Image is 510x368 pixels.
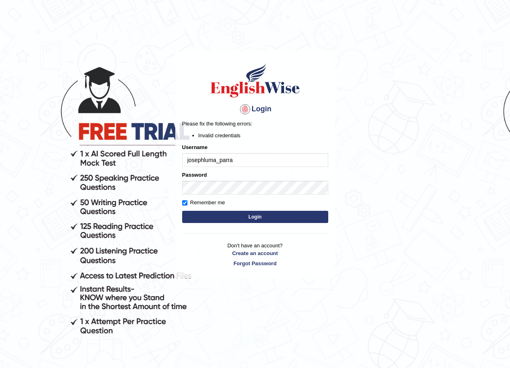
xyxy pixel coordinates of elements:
p: Please fix the following errors: [182,120,328,128]
input: Remember me [182,200,187,206]
a: Forgot Password [182,260,328,267]
label: Username [182,143,208,151]
a: Create an account [182,249,328,257]
li: Invalid credentials [198,132,328,139]
p: Don't have an account? [182,242,328,267]
label: Password [182,171,207,179]
img: Logo of English Wise sign in for intelligent practice with AI [209,62,301,99]
h4: Login [182,103,328,116]
button: Login [182,211,328,223]
label: Remember me [182,199,225,207]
